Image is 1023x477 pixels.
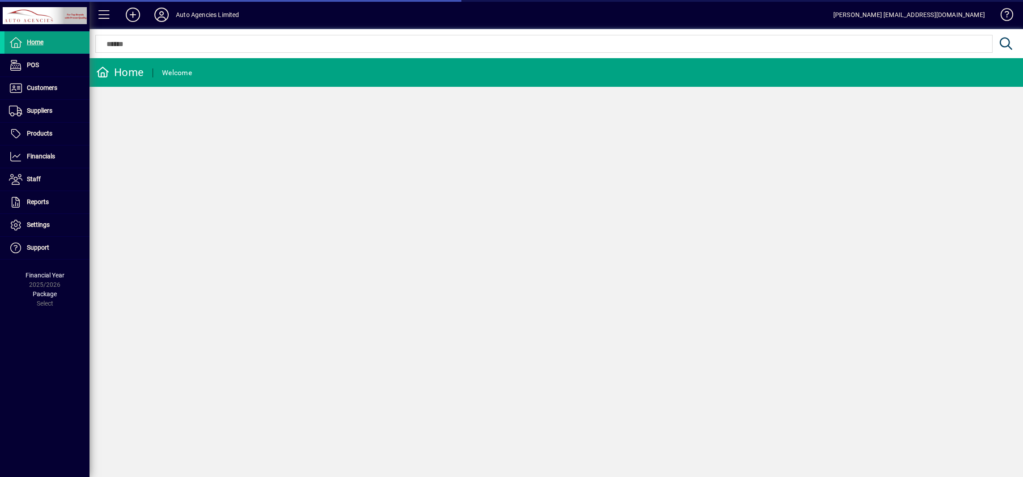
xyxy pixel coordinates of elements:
[994,2,1012,31] a: Knowledge Base
[4,100,90,122] a: Suppliers
[27,38,43,46] span: Home
[33,290,57,298] span: Package
[4,214,90,236] a: Settings
[4,77,90,99] a: Customers
[27,130,52,137] span: Products
[147,7,176,23] button: Profile
[176,8,239,22] div: Auto Agencies Limited
[27,198,49,205] span: Reports
[833,8,985,22] div: [PERSON_NAME] [EMAIL_ADDRESS][DOMAIN_NAME]
[4,54,90,77] a: POS
[4,191,90,213] a: Reports
[27,221,50,228] span: Settings
[27,175,41,183] span: Staff
[4,123,90,145] a: Products
[26,272,64,279] span: Financial Year
[27,84,57,91] span: Customers
[27,153,55,160] span: Financials
[27,61,39,68] span: POS
[27,107,52,114] span: Suppliers
[96,65,144,80] div: Home
[162,66,192,80] div: Welcome
[4,168,90,191] a: Staff
[4,237,90,259] a: Support
[27,244,49,251] span: Support
[119,7,147,23] button: Add
[4,145,90,168] a: Financials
